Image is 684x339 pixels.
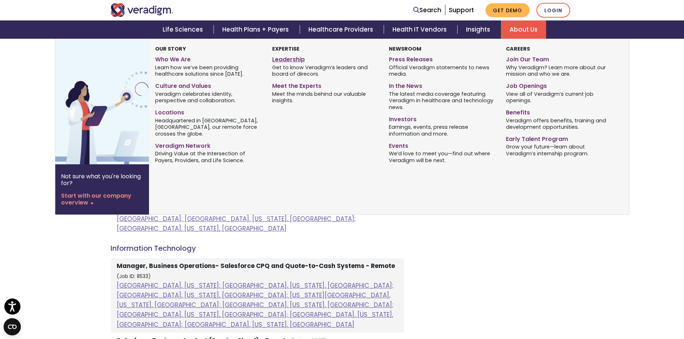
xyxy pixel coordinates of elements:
a: Health IT Vendors [384,20,457,39]
span: Why Veradigm? Learn more about our mission and who we are. [506,63,612,77]
a: Press Releases [389,53,495,63]
a: Culture and Values [155,80,261,90]
span: View all of Veradigm’s current job openings. [506,90,612,104]
a: Benefits [506,106,612,117]
a: Start with our company overview [61,192,143,206]
img: Vector image of Veradigm’s Story [55,39,171,164]
strong: Manager, Business Operations- Salesforce CPQ and Quote-to-Cash Systems - Remote [117,262,395,270]
a: Veradigm Network [155,140,261,150]
strong: Careers [506,45,530,52]
span: Headquartered in [GEOGRAPHIC_DATA], [GEOGRAPHIC_DATA], our remote force crosses the globe. [155,117,261,137]
a: Locations [155,106,261,117]
a: Health Plans + Payers [214,20,299,39]
span: Earnings, events, press release information and more. [389,123,495,137]
p: Not sure what you're looking for? [61,173,143,187]
button: Open CMP widget [4,318,21,335]
span: Get to know Veradigm’s leaders and board of direcors. [272,63,378,77]
a: Investors [389,113,495,123]
span: The latest media coverage featuring Veradigm in healthcare and technology news. [389,90,495,111]
span: Grow your future—learn about Veradigm’s internship program. [506,143,612,157]
span: Veradigm offers benefits, training and development opportunities. [506,117,612,131]
strong: Our Story [155,45,186,52]
a: Get Demo [485,3,530,17]
a: Life Sciences [154,20,214,39]
a: Login [536,3,570,18]
a: Who We Are [155,53,261,63]
a: Early Talent Program [506,133,612,143]
a: Events [389,140,495,150]
span: Driving Value at the Intersection of Payers, Providers, and Life Science. [155,150,261,164]
a: Insights [457,20,501,39]
a: [GEOGRAPHIC_DATA], [US_STATE]; [GEOGRAPHIC_DATA], [US_STATE], [GEOGRAPHIC_DATA]; [GEOGRAPHIC_DATA... [117,281,394,329]
a: In the News [389,80,495,90]
small: (Job ID: 8533) [117,273,151,280]
a: Healthcare Providers [300,20,384,39]
a: Join Our Team [506,53,612,63]
span: Official Veradigm statements to news media. [389,63,495,77]
a: Leadership [272,53,378,63]
span: Learn how we’ve been providing healthcare solutions since [DATE]. [155,63,261,77]
strong: Newsroom [389,45,421,52]
span: We’d love to meet you—find out where Veradigm will be next. [389,150,495,164]
a: Meet the Experts [272,80,378,90]
a: Job Openings [506,80,612,90]
a: Search [413,5,441,15]
span: Veradigm celebrates identity, perspective and collaboration. [155,90,261,104]
a: About Us [501,20,546,39]
strong: Expertise [272,45,299,52]
a: Support [449,6,474,14]
span: Meet the minds behind our valuable insights. [272,90,378,104]
img: Veradigm logo [111,3,173,17]
h4: Information Technology [111,244,404,253]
